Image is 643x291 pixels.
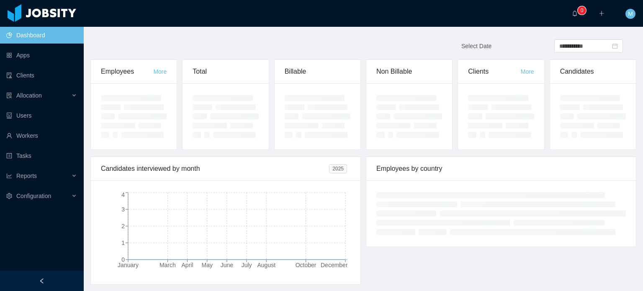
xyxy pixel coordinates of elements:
[6,173,12,179] i: icon: line-chart
[6,47,77,64] a: icon: appstoreApps
[101,60,153,83] div: Employees
[6,67,77,84] a: icon: auditClients
[572,10,578,16] i: icon: bell
[6,107,77,124] a: icon: robotUsers
[376,157,626,180] div: Employees by country
[153,68,167,75] a: More
[221,262,234,268] tspan: June
[202,262,213,268] tspan: May
[182,262,193,268] tspan: April
[296,262,316,268] tspan: October
[121,239,125,246] tspan: 1
[16,173,37,179] span: Reports
[599,10,604,16] i: icon: plus
[193,60,258,83] div: Total
[321,262,348,268] tspan: December
[285,60,350,83] div: Billable
[101,157,329,180] div: Candidates interviewed by month
[16,193,51,199] span: Configuration
[121,256,125,263] tspan: 0
[628,9,633,19] span: M
[521,68,534,75] a: More
[242,262,252,268] tspan: July
[257,262,275,268] tspan: August
[612,43,618,49] i: icon: calendar
[329,164,347,173] span: 2025
[121,191,125,198] tspan: 4
[121,223,125,229] tspan: 2
[6,147,77,164] a: icon: profileTasks
[6,193,12,199] i: icon: setting
[6,93,12,98] i: icon: solution
[121,206,125,213] tspan: 3
[6,27,77,44] a: icon: pie-chartDashboard
[560,60,626,83] div: Candidates
[6,127,77,144] a: icon: userWorkers
[16,92,42,99] span: Allocation
[376,60,442,83] div: Non Billable
[461,43,491,49] span: Select Date
[578,6,586,15] sup: 0
[468,60,520,83] div: Clients
[159,262,176,268] tspan: March
[118,262,139,268] tspan: January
